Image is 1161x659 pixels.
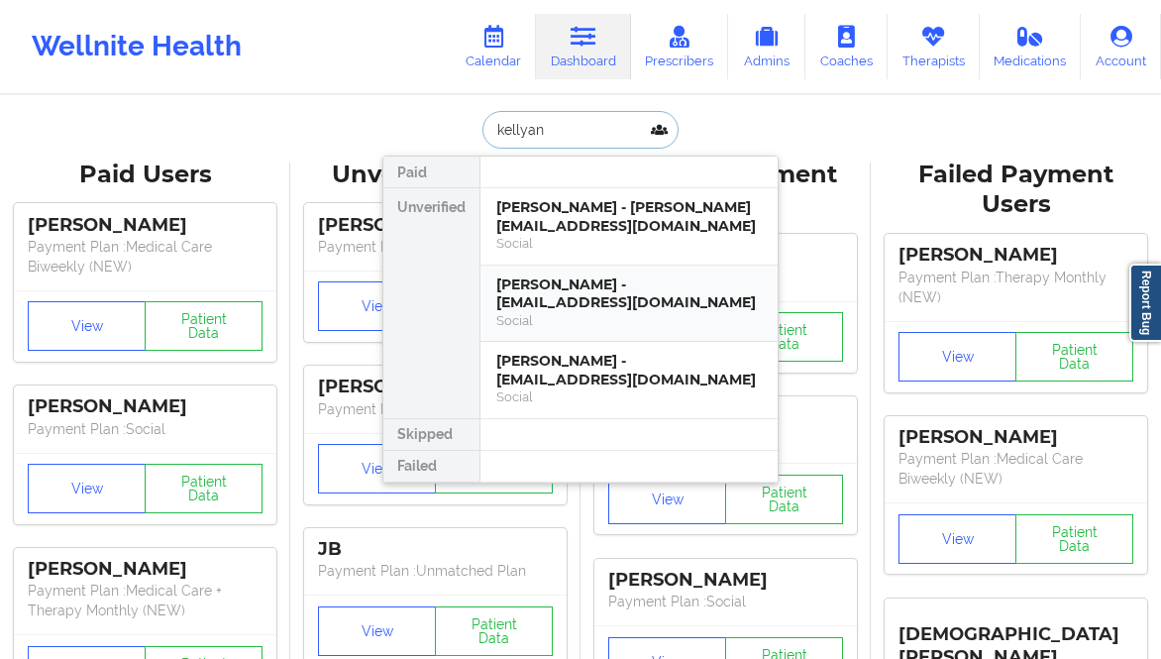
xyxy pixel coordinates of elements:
[318,214,553,237] div: [PERSON_NAME]
[1015,332,1133,382] button: Patient Data
[383,419,479,451] div: Skipped
[383,157,479,188] div: Paid
[898,268,1133,307] p: Payment Plan : Therapy Monthly (NEW)
[888,14,980,79] a: Therapists
[496,352,762,388] div: [PERSON_NAME] - [EMAIL_ADDRESS][DOMAIN_NAME]
[318,561,553,581] p: Payment Plan : Unmatched Plan
[496,275,762,312] div: [PERSON_NAME] - [EMAIL_ADDRESS][DOMAIN_NAME]
[536,14,631,79] a: Dashboard
[1015,514,1133,564] button: Patient Data
[496,198,762,235] div: [PERSON_NAME] - [PERSON_NAME][EMAIL_ADDRESS][DOMAIN_NAME]
[1129,264,1161,342] a: Report Bug
[304,160,567,190] div: Unverified Users
[496,312,762,329] div: Social
[631,14,729,79] a: Prescribers
[496,235,762,252] div: Social
[318,376,553,398] div: [PERSON_NAME]
[145,301,263,351] button: Patient Data
[898,332,1016,382] button: View
[318,538,553,561] div: JB
[898,426,1133,449] div: [PERSON_NAME]
[496,388,762,405] div: Social
[885,160,1147,221] div: Failed Payment Users
[898,514,1016,564] button: View
[383,451,479,483] div: Failed
[608,475,726,524] button: View
[28,464,146,513] button: View
[728,14,805,79] a: Admins
[145,464,263,513] button: Patient Data
[725,475,843,524] button: Patient Data
[1081,14,1161,79] a: Account
[318,237,553,257] p: Payment Plan : Unmatched Plan
[383,188,479,419] div: Unverified
[898,244,1133,267] div: [PERSON_NAME]
[28,558,263,581] div: [PERSON_NAME]
[318,606,436,656] button: View
[725,312,843,362] button: Patient Data
[608,592,843,611] p: Payment Plan : Social
[980,14,1082,79] a: Medications
[608,569,843,592] div: [PERSON_NAME]
[805,14,888,79] a: Coaches
[318,281,436,331] button: View
[318,444,436,494] button: View
[28,419,263,439] p: Payment Plan : Social
[28,301,146,351] button: View
[28,395,263,418] div: [PERSON_NAME]
[14,160,276,190] div: Paid Users
[451,14,536,79] a: Calendar
[435,606,553,656] button: Patient Data
[28,581,263,620] p: Payment Plan : Medical Care + Therapy Monthly (NEW)
[28,237,263,276] p: Payment Plan : Medical Care Biweekly (NEW)
[318,399,553,419] p: Payment Plan : Unmatched Plan
[28,214,263,237] div: [PERSON_NAME]
[898,449,1133,489] p: Payment Plan : Medical Care Biweekly (NEW)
